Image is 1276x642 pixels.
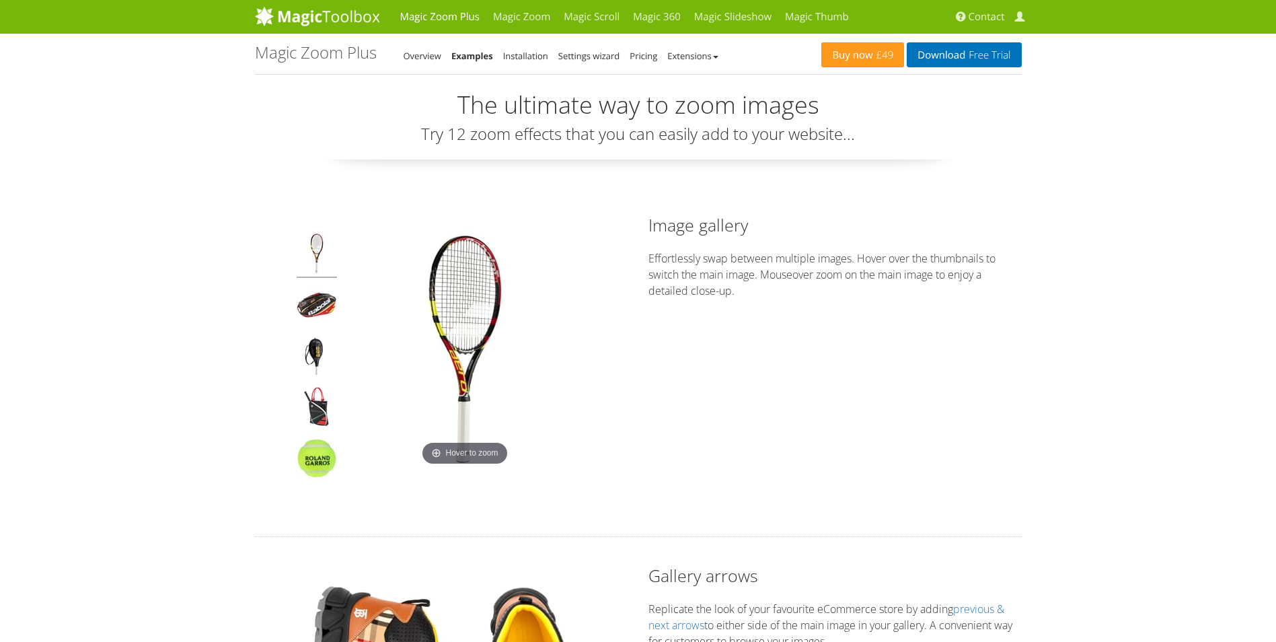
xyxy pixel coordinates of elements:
[821,42,904,67] a: Buy now£49
[255,44,377,61] h1: Magic Zoom Plus
[297,336,337,380] img: Magic Zoom Plus - Examples
[255,6,380,26] img: MagicToolbox.com - Image tools for your website
[347,234,583,469] img: Magic Zoom Plus - Examples
[297,438,337,483] img: Magic Zoom Plus - Examples
[297,387,337,431] img: Magic Zoom Plus - Examples
[297,285,337,329] img: Magic Zoom Plus - Examples
[873,50,894,61] span: £49
[451,50,493,62] a: Examples
[667,50,718,62] a: Extensions
[255,125,1022,143] h3: Try 12 zoom effects that you can easily add to your website...
[630,50,657,62] a: Pricing
[969,10,1005,24] span: Contact
[648,213,1022,237] h2: Image gallery
[558,50,620,62] a: Settings wizard
[965,50,1010,61] span: Free Trial
[907,42,1021,67] a: DownloadFree Trial
[648,602,1004,633] a: previous & next arrows
[297,234,337,278] img: Magic Zoom Plus - Examples
[347,234,583,469] a: Magic Zoom Plus - ExamplesHover to zoom
[255,92,1022,118] h2: The ultimate way to zoom images
[648,564,1022,587] h2: Gallery arrows
[503,50,548,62] a: Installation
[404,50,441,62] a: Overview
[648,250,1022,299] p: Effortlessly swap between multiple images. Hover over the thumbnails to switch the main image. Mo...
